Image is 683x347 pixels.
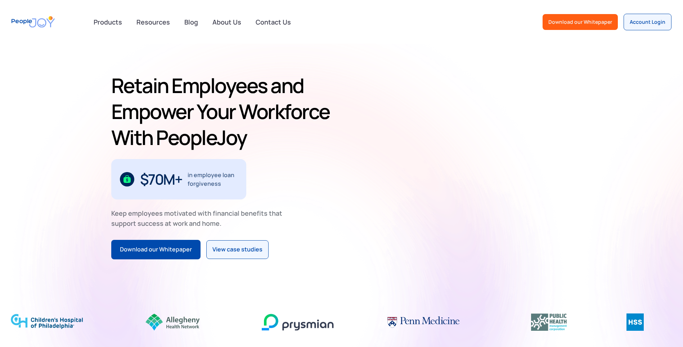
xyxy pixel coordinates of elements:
[208,14,246,30] a: About Us
[120,245,192,254] div: Download our Whitepaper
[251,14,295,30] a: Contact Us
[111,159,246,199] div: 1 / 3
[548,18,612,26] div: Download our Whitepaper
[212,245,262,254] div: View case studies
[630,18,665,26] div: Account Login
[140,173,182,185] div: $70M+
[132,14,174,30] a: Resources
[12,12,55,32] a: home
[111,208,288,228] div: Keep employees motivated with financial benefits that support success at work and home.
[206,240,269,259] a: View case studies
[543,14,618,30] a: Download our Whitepaper
[111,73,339,150] h1: Retain Employees and Empower Your Workforce With PeopleJoy
[180,14,202,30] a: Blog
[188,171,238,188] div: in employee loan forgiveness
[89,15,126,29] div: Products
[111,240,201,259] a: Download our Whitepaper
[624,14,671,30] a: Account Login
